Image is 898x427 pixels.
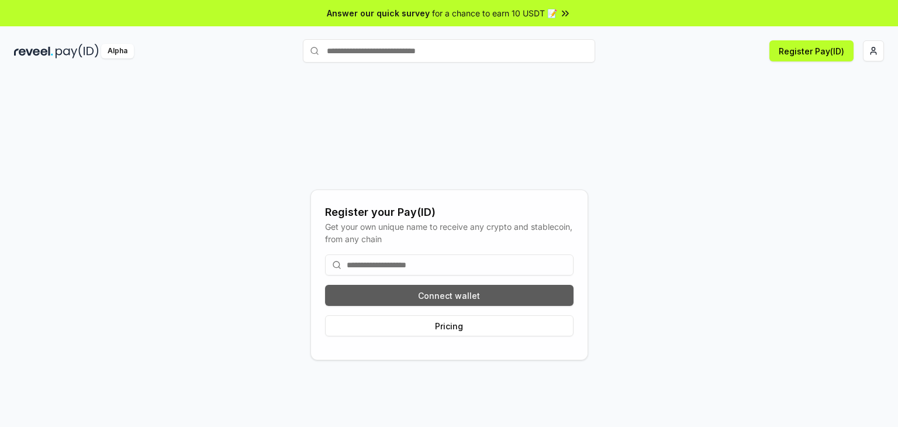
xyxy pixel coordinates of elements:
div: Register your Pay(ID) [325,204,574,221]
img: pay_id [56,44,99,58]
span: for a chance to earn 10 USDT 📝 [432,7,557,19]
button: Register Pay(ID) [769,40,854,61]
img: reveel_dark [14,44,53,58]
span: Answer our quick survey [327,7,430,19]
div: Alpha [101,44,134,58]
button: Connect wallet [325,285,574,306]
div: Get your own unique name to receive any crypto and stablecoin, from any chain [325,221,574,245]
button: Pricing [325,315,574,336]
